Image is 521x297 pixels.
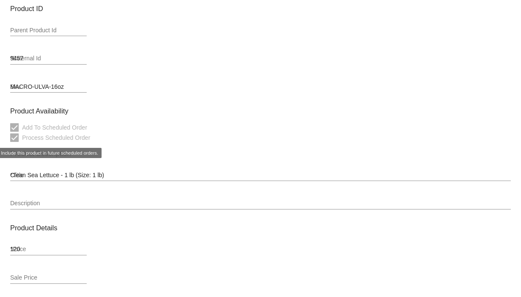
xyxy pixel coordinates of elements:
[10,224,511,232] h3: Product Details
[10,55,87,62] input: *External Id
[10,150,511,158] h3: Product Description
[22,122,87,133] span: Add To Scheduled Order
[10,200,511,207] input: Description
[10,246,87,253] input: *Price
[10,172,511,179] input: *Title
[10,5,511,13] h3: Product ID
[10,274,87,281] input: Sale Price
[10,107,511,115] h3: Product Availability
[10,27,87,34] input: Parent Product Id
[10,84,87,91] input: Sku
[22,133,90,143] span: Process Scheduled Order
